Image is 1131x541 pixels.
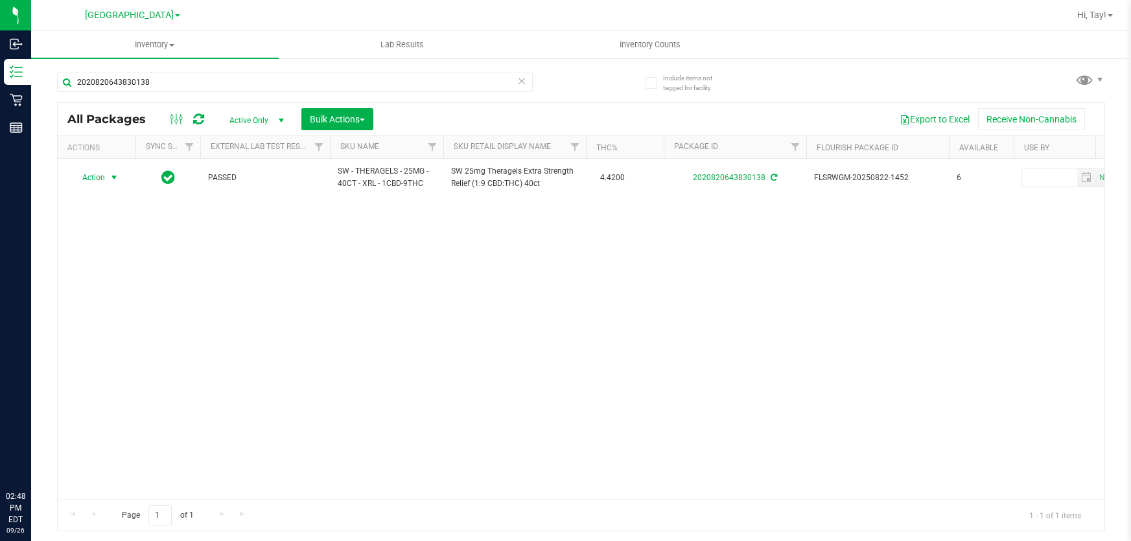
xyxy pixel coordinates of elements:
a: Sku Retail Display Name [454,142,551,151]
span: select [1077,168,1096,187]
span: Inventory [31,39,279,51]
p: 02:48 PM EDT [6,490,25,525]
a: 2020820643830138 [693,173,765,182]
a: Lab Results [279,31,526,58]
span: Include items not tagged for facility [663,73,728,93]
a: Filter [785,136,806,158]
span: Inventory Counts [602,39,698,51]
button: Export to Excel [891,108,978,130]
inline-svg: Inbound [10,38,23,51]
span: [GEOGRAPHIC_DATA] [85,10,174,21]
div: Actions [67,143,130,152]
span: Action [71,168,106,187]
span: 1 - 1 of 1 items [1019,505,1091,525]
inline-svg: Reports [10,121,23,134]
button: Bulk Actions [301,108,373,130]
input: Search Package ID, Item Name, SKU, Lot or Part Number... [57,73,533,92]
a: Sync Status [146,142,196,151]
a: Flourish Package ID [817,143,898,152]
span: All Packages [67,112,159,126]
span: select [1096,168,1117,187]
a: Use By [1024,143,1049,152]
a: SKU Name [340,142,379,151]
span: Lab Results [363,39,441,51]
span: Hi, Tay! [1077,10,1106,20]
span: Set Current date [1096,168,1118,187]
button: Receive Non-Cannabis [978,108,1085,130]
span: PASSED [208,172,322,184]
iframe: Resource center [13,437,52,476]
span: In Sync [161,168,175,187]
span: SW 25mg Theragels Extra Strength Relief (1:9 CBD:THC) 40ct [451,165,578,190]
inline-svg: Inventory [10,65,23,78]
inline-svg: Retail [10,93,23,106]
a: Available [959,143,998,152]
span: Clear [517,73,526,89]
a: Filter [422,136,443,158]
span: 4.4200 [594,168,631,187]
a: Inventory [31,31,279,58]
span: select [106,168,122,187]
a: Filter [309,136,330,158]
span: 6 [957,172,1006,184]
a: Filter [565,136,586,158]
span: FLSRWGM-20250822-1452 [814,172,941,184]
span: SW - THERAGELS - 25MG - 40CT - XRL - 1CBD-9THC [338,165,436,190]
a: Inventory Counts [526,31,774,58]
p: 09/26 [6,525,25,535]
input: 1 [148,505,172,525]
span: Bulk Actions [310,114,365,124]
span: Page of 1 [111,505,204,525]
span: Sync from Compliance System [769,173,777,182]
a: External Lab Test Result [211,142,312,151]
a: THC% [596,143,618,152]
a: Filter [179,136,200,158]
a: Package ID [674,142,718,151]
